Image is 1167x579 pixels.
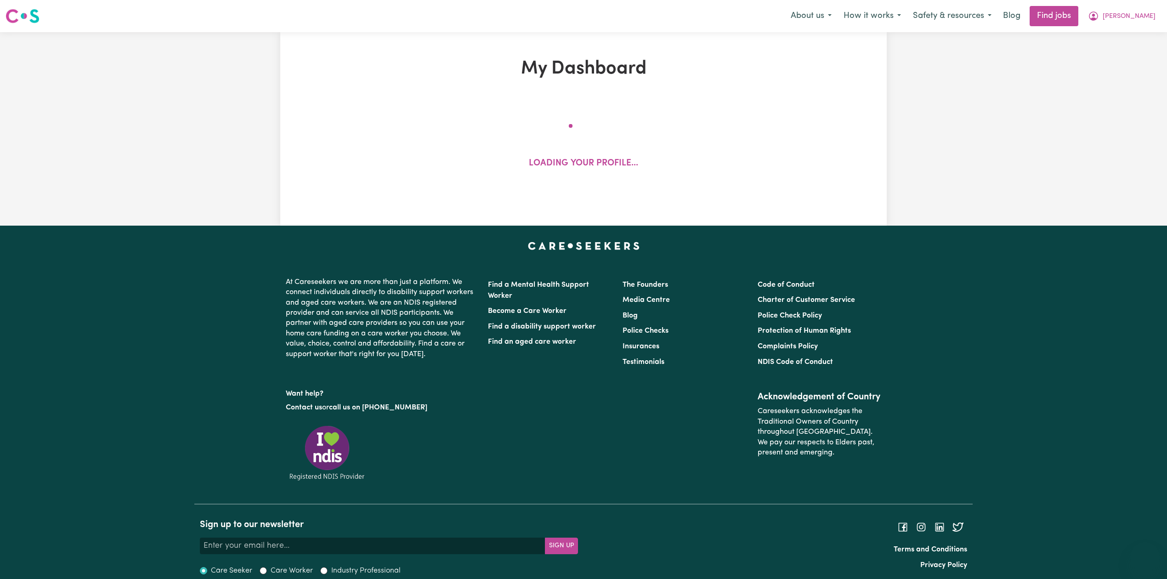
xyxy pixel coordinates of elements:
p: Loading your profile... [529,157,638,170]
p: At Careseekers we are more than just a platform. We connect individuals directly to disability su... [286,273,477,363]
button: About us [785,6,838,26]
p: Want help? [286,385,477,399]
span: [PERSON_NAME] [1103,11,1156,22]
a: Blog [997,6,1026,26]
a: Insurances [623,343,659,350]
a: Privacy Policy [920,562,967,569]
a: Follow Careseekers on Twitter [952,523,963,531]
a: Police Check Policy [758,312,822,319]
a: Careseekers logo [6,6,40,27]
a: Terms and Conditions [894,546,967,553]
input: Enter your email here... [200,538,545,554]
img: Careseekers logo [6,8,40,24]
a: Follow Careseekers on Facebook [897,523,908,531]
a: Blog [623,312,638,319]
button: How it works [838,6,907,26]
a: call us on [PHONE_NUMBER] [329,404,427,411]
a: Charter of Customer Service [758,296,855,304]
h1: My Dashboard [387,58,780,80]
a: The Founders [623,281,668,289]
button: My Account [1082,6,1161,26]
p: Careseekers acknowledges the Traditional Owners of Country throughout [GEOGRAPHIC_DATA]. We pay o... [758,403,881,461]
p: or [286,399,477,416]
a: Protection of Human Rights [758,327,851,335]
a: Code of Conduct [758,281,815,289]
a: Follow Careseekers on LinkedIn [934,523,945,531]
a: Testimonials [623,358,664,366]
img: Registered NDIS provider [286,424,368,482]
iframe: Button to launch messaging window [1130,542,1160,572]
a: Become a Care Worker [488,307,567,315]
a: NDIS Code of Conduct [758,358,833,366]
a: Police Checks [623,327,668,335]
a: Careseekers home page [528,242,640,250]
label: Care Seeker [211,565,252,576]
a: Find jobs [1030,6,1078,26]
label: Care Worker [271,565,313,576]
button: Subscribe [545,538,578,554]
a: Media Centre [623,296,670,304]
a: Follow Careseekers on Instagram [916,523,927,531]
a: Contact us [286,404,322,411]
h2: Sign up to our newsletter [200,519,578,530]
a: Complaints Policy [758,343,818,350]
a: Find an aged care worker [488,338,576,346]
h2: Acknowledgement of Country [758,392,881,403]
button: Safety & resources [907,6,997,26]
a: Find a Mental Health Support Worker [488,281,589,300]
a: Find a disability support worker [488,323,596,330]
label: Industry Professional [331,565,401,576]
